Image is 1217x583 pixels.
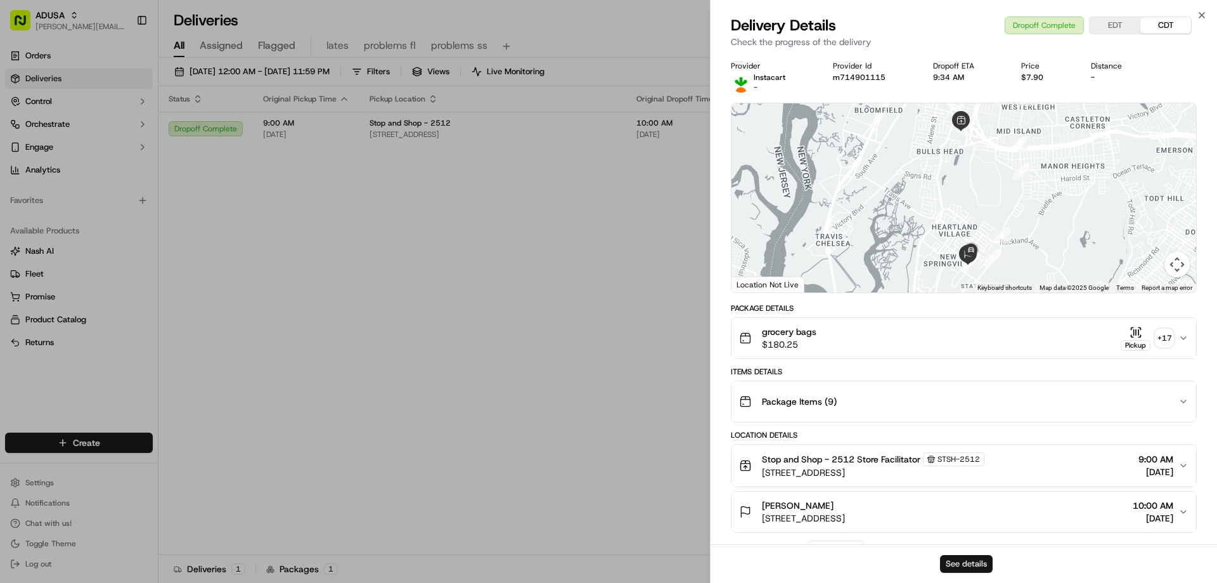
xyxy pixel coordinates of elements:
div: Distance [1091,61,1149,71]
button: See details [940,555,993,573]
div: Price [1021,61,1071,71]
div: Provider [731,61,813,71]
button: grocery bags$180.25Pickup+17 [731,318,1196,358]
span: 10:00 AM [1133,499,1173,512]
span: [DATE] [1133,512,1173,525]
img: Google [735,276,776,292]
p: Check the progress of the delivery [731,36,1197,48]
span: Map data ©2025 Google [1040,284,1109,291]
a: 💻API Documentation [102,179,209,202]
button: Stop and Shop - 2512 Store FacilitatorSTSH-2512[STREET_ADDRESS]9:00 AM[DATE] [731,445,1196,487]
div: Dropoff ETA [933,61,1001,71]
img: Nash [13,13,38,38]
a: 📗Knowledge Base [8,179,102,202]
button: Add Event [808,540,864,556]
div: Pickup [1121,340,1150,351]
span: STSH-2512 [937,454,980,464]
div: + 17 [1156,329,1173,347]
button: Pickup+17 [1121,326,1173,351]
img: 1736555255976-a54dd68f-1ca7-489b-9aae-adbdc363a1c4 [13,121,35,144]
span: [PERSON_NAME] [762,499,834,512]
span: Pylon [126,215,153,225]
div: Package Details [731,303,1197,313]
div: 5 [994,227,1010,244]
div: Location Details [731,430,1197,440]
div: 3 [1011,136,1027,152]
span: [DATE] [1138,466,1173,478]
input: Got a question? Start typing here... [33,82,228,95]
div: 📗 [13,185,23,195]
span: Package Items ( 9 ) [762,395,837,408]
a: Open this area in Google Maps (opens a new window) [735,276,776,292]
button: Package Items (9) [731,381,1196,422]
p: Welcome 👋 [13,51,231,71]
div: 4 [1013,164,1029,180]
div: Start new chat [43,121,208,134]
img: profile_instacart_ahold_partner.png [731,72,751,93]
span: Knowledge Base [25,184,97,197]
span: [STREET_ADDRESS] [762,512,845,525]
div: 💻 [107,185,117,195]
div: 9 [963,252,979,269]
span: Stop and Shop - 2512 Store Facilitator [762,453,920,466]
span: $180.25 [762,338,816,351]
button: CDT [1140,17,1191,34]
a: Powered byPylon [89,214,153,225]
button: EDT [1090,17,1140,34]
span: 9:00 AM [1138,453,1173,466]
div: - [1091,72,1149,82]
span: Delivery Details [731,15,836,36]
div: Provider Id [833,61,913,71]
a: Terms (opens in new tab) [1116,284,1134,291]
div: 6 [984,249,1001,266]
div: 9:34 AM [933,72,1001,82]
span: - [754,82,757,93]
a: Report a map error [1142,284,1192,291]
span: API Documentation [120,184,203,197]
div: Delivery Activity [731,543,800,553]
div: $7.90 [1021,72,1071,82]
span: [STREET_ADDRESS] [762,466,984,479]
p: Instacart [754,72,785,82]
div: Items Details [731,367,1197,377]
div: We're available if you need us! [43,134,160,144]
span: grocery bags [762,325,816,338]
button: Start new chat [216,125,231,140]
button: Map camera controls [1164,252,1190,277]
button: [PERSON_NAME][STREET_ADDRESS]10:00 AM[DATE] [731,492,1196,532]
div: Location Not Live [731,277,804,292]
button: m714901115 [833,72,885,82]
button: Keyboard shortcuts [977,284,1032,292]
button: Pickup [1121,326,1150,351]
